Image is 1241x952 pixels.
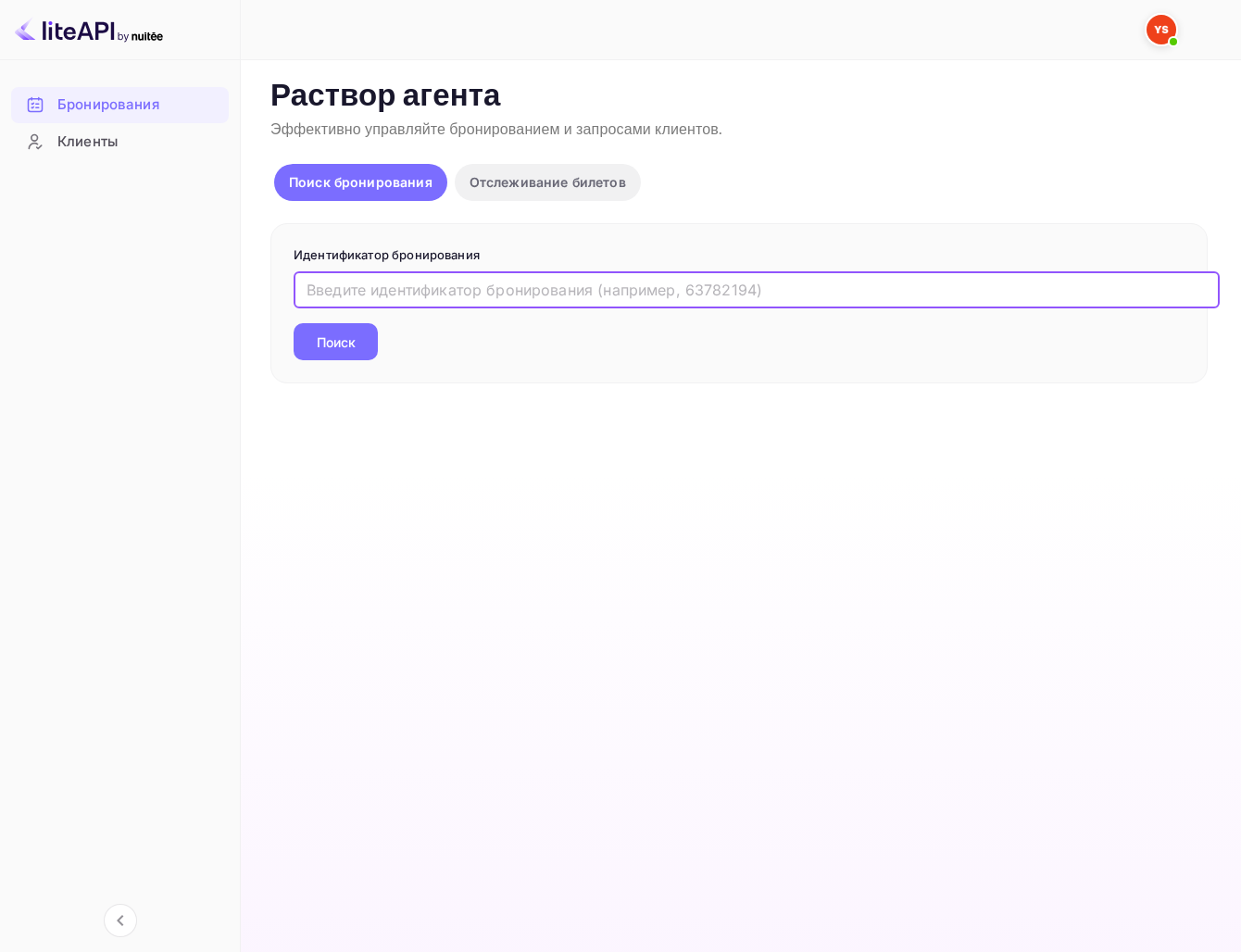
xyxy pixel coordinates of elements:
[11,124,229,158] a: Клиенты
[1147,15,1176,44] img: Служба Поддержки Яндекса
[294,271,1220,308] input: Введите идентификатор бронирования (например, 63782194)
[317,332,356,352] ya-tr-span: Поиск
[470,174,626,190] ya-tr-span: Отслеживание билетов
[11,124,229,160] div: Клиенты
[270,120,722,140] ya-tr-span: Эффективно управляйте бронированием и запросами клиентов.
[270,77,501,117] ya-tr-span: Раствор агента
[11,87,229,121] a: Бронирования
[15,15,163,44] img: Логотип LiteAPI
[294,247,480,262] ya-tr-span: Идентификатор бронирования
[104,904,137,937] button: Свернуть навигацию
[294,323,378,360] button: Поиск
[11,87,229,123] div: Бронирования
[57,132,118,153] ya-tr-span: Клиенты
[289,174,432,190] ya-tr-span: Поиск бронирования
[57,94,159,116] ya-tr-span: Бронирования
